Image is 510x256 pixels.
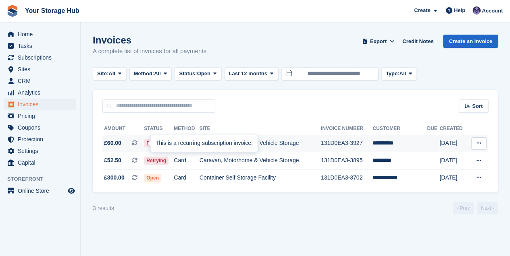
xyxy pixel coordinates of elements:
[93,35,206,45] h1: Invoices
[321,169,373,186] td: 131D0EA3-3702
[104,139,121,147] span: £60.00
[134,70,154,78] span: Method:
[4,157,76,168] a: menu
[4,185,76,196] a: menu
[386,70,400,78] span: Type:
[477,202,498,214] a: Next
[4,122,76,133] a: menu
[18,40,66,52] span: Tasks
[144,139,169,147] span: Retrying
[174,152,199,169] td: Card
[200,152,321,169] td: Caravan, Motorhome & Vehicle Storage
[414,6,430,14] span: Create
[4,87,76,98] a: menu
[18,52,66,63] span: Subscriptions
[373,122,427,135] th: Customer
[473,6,481,14] img: Liam Beddard
[4,29,76,40] a: menu
[439,135,468,152] td: [DATE]
[18,87,66,98] span: Analytics
[22,4,83,17] a: Your Storage Hub
[93,67,126,81] button: Site: All
[4,64,76,75] a: menu
[6,5,19,17] img: stora-icon-8386f47178a22dfd0bd8f6a31ec36ba5ce8667c1dd55bd0f319d3a0aa187defe.svg
[200,135,321,152] td: Caravan, Motorhome & Vehicle Storage
[439,169,468,186] td: [DATE]
[4,40,76,52] a: menu
[439,152,468,169] td: [DATE]
[321,152,373,169] td: 131D0EA3-3895
[427,122,439,135] th: Due
[4,145,76,157] a: menu
[129,67,172,81] button: Method: All
[18,110,66,122] span: Pricing
[381,67,417,81] button: Type: All
[443,35,498,48] a: Create an Invoice
[18,75,66,87] span: CRM
[93,47,206,56] p: A complete list of invoices for all payments
[174,169,199,186] td: Card
[399,70,406,78] span: All
[175,67,221,81] button: Status: Open
[229,70,267,78] span: Last 12 months
[197,70,210,78] span: Open
[97,70,108,78] span: Site:
[102,122,144,135] th: Amount
[321,122,373,135] th: Invoice Number
[67,186,76,196] a: Preview store
[439,122,468,135] th: Created
[18,99,66,110] span: Invoices
[454,6,465,14] span: Help
[144,122,174,135] th: Status
[144,174,161,182] span: Open
[174,122,199,135] th: Method
[18,122,66,133] span: Coupons
[4,134,76,145] a: menu
[18,185,66,196] span: Online Store
[321,135,373,152] td: 131D0EA3-3927
[18,29,66,40] span: Home
[4,110,76,122] a: menu
[7,175,80,183] span: Storefront
[104,156,121,165] span: £52.50
[18,145,66,157] span: Settings
[104,173,125,182] span: £300.00
[225,67,278,81] button: Last 12 months
[108,70,115,78] span: All
[4,99,76,110] a: menu
[399,35,437,48] a: Credit Notes
[179,70,197,78] span: Status:
[472,102,483,110] span: Sort
[144,157,169,165] span: Retrying
[4,52,76,63] a: menu
[18,64,66,75] span: Sites
[482,7,503,15] span: Account
[18,134,66,145] span: Protection
[151,134,258,152] div: This is a recurring subscription invoice.
[453,202,474,214] a: Previous
[200,169,321,186] td: Container Self Storage Facility
[154,70,161,78] span: All
[18,157,66,168] span: Capital
[4,75,76,87] a: menu
[200,122,321,135] th: Site
[370,37,387,45] span: Export
[451,202,500,214] nav: Page
[360,35,396,48] button: Export
[93,204,114,213] div: 3 results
